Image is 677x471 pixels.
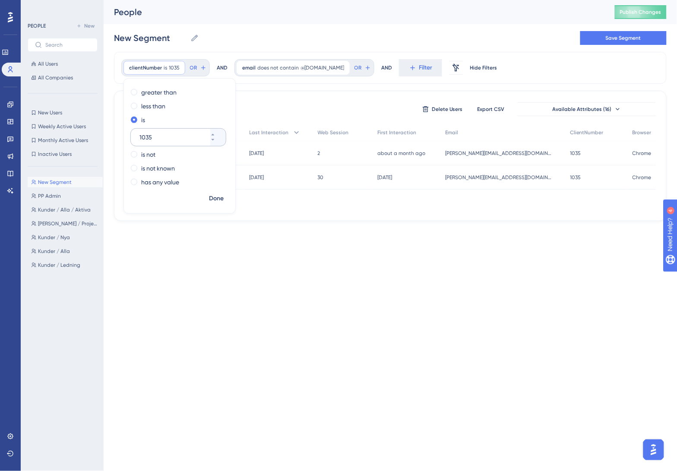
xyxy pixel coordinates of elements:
[28,149,98,159] button: Inactive Users
[28,59,98,69] button: All Users
[28,191,103,201] button: PP Admin
[615,5,667,19] button: Publish Changes
[553,106,612,113] span: Available Attributes (16)
[250,174,264,180] time: [DATE]
[84,22,95,29] span: New
[353,61,372,75] button: OR
[28,232,103,243] button: Kunder / Nya
[38,220,99,227] span: [PERSON_NAME] / Projektledare
[470,61,497,75] button: Hide Filters
[169,64,180,71] span: 1035
[28,218,103,229] button: [PERSON_NAME] / Projektledare
[141,163,175,174] label: is not known
[570,174,581,181] span: 1035
[189,61,208,75] button: OR
[38,206,91,213] span: Kunder / Alla / Aktiva
[28,73,98,83] button: All Companies
[445,174,553,181] span: [PERSON_NAME][EMAIL_ADDRESS][DOMAIN_NAME]
[141,149,155,160] label: is not
[38,151,72,158] span: Inactive Users
[38,137,88,144] span: Monthly Active Users
[28,107,98,118] button: New Users
[257,64,299,71] span: does not contain
[28,205,103,215] button: Kunder / Alla / Aktiva
[114,6,593,18] div: People
[38,179,72,186] span: New Segment
[164,64,167,71] span: is
[606,35,641,41] span: Save Segment
[470,64,497,71] span: Hide Filters
[28,22,46,29] div: PEOPLE
[570,129,604,136] span: ClientNumber
[38,262,80,269] span: Kunder / Ledning
[399,59,442,76] button: Filter
[38,193,61,199] span: PP Admin
[381,59,392,76] div: AND
[217,59,228,76] div: AND
[38,123,86,130] span: Weekly Active Users
[633,129,652,136] span: Browser
[354,64,362,71] span: OR
[318,129,349,136] span: Web Session
[580,31,667,45] button: Save Segment
[141,101,165,111] label: less than
[421,102,464,116] button: Delete Users
[209,193,224,204] span: Done
[38,234,70,241] span: Kunder / Nya
[28,260,103,270] button: Kunder / Ledning
[38,109,62,116] span: New Users
[377,129,416,136] span: First Interaction
[28,246,103,256] button: Kunder / Alla
[141,87,177,98] label: greater than
[318,174,324,181] span: 30
[28,121,98,132] button: Weekly Active Users
[114,32,187,44] input: Segment Name
[38,248,70,255] span: Kunder / Alla
[633,174,652,181] span: Chrome
[641,437,667,463] iframe: UserGuiding AI Assistant Launcher
[518,102,656,116] button: Available Attributes (16)
[250,129,289,136] span: Last Interaction
[445,129,458,136] span: Email
[445,150,553,157] span: [PERSON_NAME][EMAIL_ADDRESS][DOMAIN_NAME]
[20,2,54,13] span: Need Help?
[432,106,463,113] span: Delete Users
[242,64,256,71] span: email
[478,106,505,113] span: Export CSV
[419,63,433,73] span: Filter
[28,135,98,145] button: Monthly Active Users
[190,64,197,71] span: OR
[318,150,320,157] span: 2
[250,150,264,156] time: [DATE]
[377,150,425,156] time: about a month ago
[129,64,162,71] span: clientNumber
[633,150,652,157] span: Chrome
[45,42,90,48] input: Search
[141,115,145,125] label: is
[141,177,179,187] label: has any value
[469,102,512,116] button: Export CSV
[377,174,392,180] time: [DATE]
[204,191,228,206] button: Done
[60,4,63,11] div: 4
[620,9,661,16] span: Publish Changes
[28,177,103,187] button: New Segment
[38,60,58,67] span: All Users
[73,21,98,31] button: New
[570,150,581,157] span: 1035
[301,64,344,71] span: @[DOMAIN_NAME]
[38,74,73,81] span: All Companies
